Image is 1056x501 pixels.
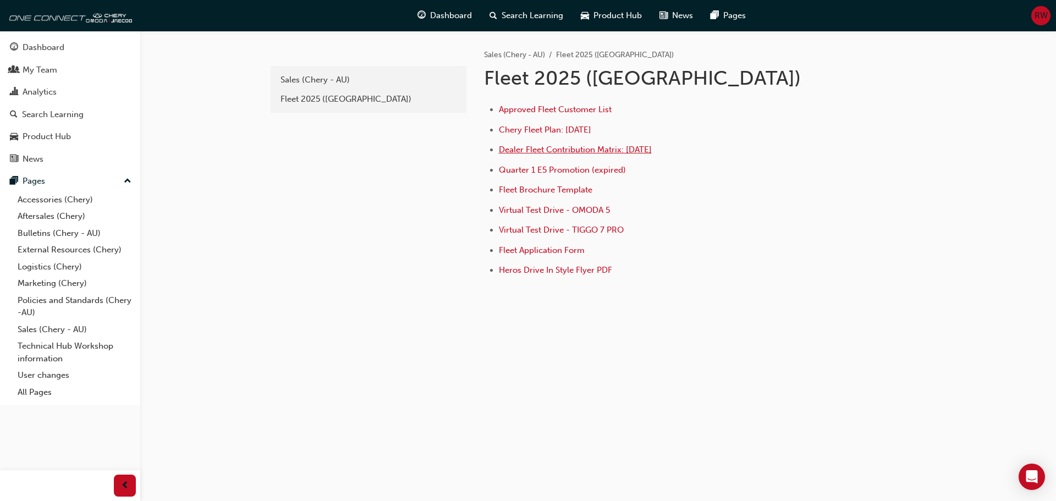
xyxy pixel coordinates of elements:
[13,321,136,338] a: Sales (Chery - AU)
[10,110,18,120] span: search-icon
[10,87,18,97] span: chart-icon
[481,4,572,27] a: search-iconSearch Learning
[5,4,132,26] img: oneconnect
[280,93,457,106] div: Fleet 2025 ([GEOGRAPHIC_DATA])
[22,108,84,121] div: Search Learning
[4,82,136,102] a: Analytics
[499,205,610,215] a: Virtual Test Drive - OMODA 5
[13,275,136,292] a: Marketing (Chery)
[572,4,651,27] a: car-iconProduct Hub
[1031,6,1050,25] button: RW
[13,338,136,367] a: Technical Hub Workshop information
[13,292,136,321] a: Policies and Standards (Chery -AU)
[499,225,624,235] a: Virtual Test Drive - TIGGO 7 PRO
[499,265,612,275] a: Heros Drive In Style Flyer PDF
[4,171,136,191] button: Pages
[499,245,585,255] a: Fleet Application Form
[502,9,563,22] span: Search Learning
[499,145,652,155] a: Dealer Fleet Contribution Matrix: [DATE]
[4,126,136,147] a: Product Hub
[1019,464,1045,490] div: Open Intercom Messenger
[10,155,18,164] span: news-icon
[23,64,57,76] div: My Team
[4,37,136,58] a: Dashboard
[23,41,64,54] div: Dashboard
[1035,9,1048,22] span: RW
[556,49,674,62] li: Fleet 2025 ([GEOGRAPHIC_DATA])
[23,175,45,188] div: Pages
[499,104,612,114] a: Approved Fleet Customer List
[409,4,481,27] a: guage-iconDashboard
[121,479,129,493] span: prev-icon
[275,90,462,109] a: Fleet 2025 ([GEOGRAPHIC_DATA])
[723,9,746,22] span: Pages
[484,66,845,90] h1: Fleet 2025 ([GEOGRAPHIC_DATA])
[280,74,457,86] div: Sales (Chery - AU)
[499,185,592,195] a: Fleet Brochure Template
[4,35,136,171] button: DashboardMy TeamAnalyticsSearch LearningProduct HubNews
[13,225,136,242] a: Bulletins (Chery - AU)
[13,384,136,401] a: All Pages
[13,241,136,258] a: External Resources (Chery)
[581,9,589,23] span: car-icon
[13,191,136,208] a: Accessories (Chery)
[13,258,136,276] a: Logistics (Chery)
[417,9,426,23] span: guage-icon
[4,104,136,125] a: Search Learning
[702,4,755,27] a: pages-iconPages
[10,132,18,142] span: car-icon
[651,4,702,27] a: news-iconNews
[23,86,57,98] div: Analytics
[499,125,591,135] a: Chery Fleet Plan: [DATE]
[593,9,642,22] span: Product Hub
[275,70,462,90] a: Sales (Chery - AU)
[124,174,131,189] span: up-icon
[10,177,18,186] span: pages-icon
[13,367,136,384] a: User changes
[4,149,136,169] a: News
[672,9,693,22] span: News
[10,43,18,53] span: guage-icon
[23,153,43,166] div: News
[4,60,136,80] a: My Team
[659,9,668,23] span: news-icon
[490,9,497,23] span: search-icon
[430,9,472,22] span: Dashboard
[499,165,626,175] a: Quarter 1 E5 Promotion (expired)
[23,130,71,143] div: Product Hub
[711,9,719,23] span: pages-icon
[10,65,18,75] span: people-icon
[13,208,136,225] a: Aftersales (Chery)
[484,50,545,59] a: Sales (Chery - AU)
